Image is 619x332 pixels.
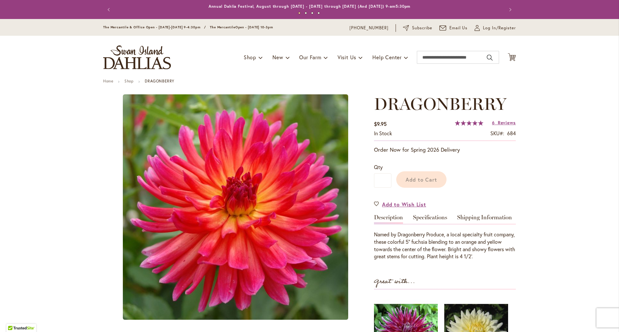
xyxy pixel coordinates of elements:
[311,12,313,14] button: 3 of 4
[457,214,512,224] a: Shipping Information
[382,201,426,208] span: Add to Wish List
[374,214,403,224] a: Description
[490,130,504,137] strong: SKU
[5,309,23,327] iframe: Launch Accessibility Center
[374,130,392,137] div: Availability
[374,164,383,170] span: Qty
[124,79,133,83] a: Shop
[413,214,447,224] a: Specifications
[374,146,516,154] p: Order Now for Spring 2026 Delivery
[374,276,415,287] strong: Great with...
[455,120,483,126] div: 100%
[103,25,235,29] span: The Mercantile & Office Open - [DATE]-[DATE] 9-4:30pm / The Mercantile
[103,45,171,69] a: store logo
[483,25,516,31] span: Log In/Register
[374,214,516,260] div: Detailed Product Info
[374,231,516,260] div: Named by Dragonberry Produce, a local specialty fruit company, these colorful 5" fuchsia blending...
[338,54,356,61] span: Visit Us
[318,12,320,14] button: 4 of 4
[145,79,174,83] strong: DRAGONBERRY
[492,119,495,126] span: 6
[374,120,387,127] span: $9.95
[244,54,256,61] span: Shop
[305,12,307,14] button: 2 of 4
[507,130,516,137] div: 684
[209,4,411,9] a: Annual Dahlia Festival, August through [DATE] - [DATE] through [DATE] (And [DATE]) 9-am5:30pm
[412,25,432,31] span: Subscribe
[492,119,516,126] a: 6 Reviews
[498,119,516,126] span: Reviews
[374,201,426,208] a: Add to Wish List
[403,25,432,31] a: Subscribe
[503,3,516,16] button: Next
[123,94,348,320] img: main product photo
[299,54,321,61] span: Our Farm
[235,25,273,29] span: Open - [DATE] 10-3pm
[103,79,113,83] a: Home
[372,54,402,61] span: Help Center
[374,130,392,137] span: In stock
[449,25,468,31] span: Email Us
[103,3,116,16] button: Previous
[298,12,300,14] button: 1 of 4
[272,54,283,61] span: New
[374,94,506,114] span: DRAGONBERRY
[349,25,388,31] a: [PHONE_NUMBER]
[439,25,468,31] a: Email Us
[475,25,516,31] a: Log In/Register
